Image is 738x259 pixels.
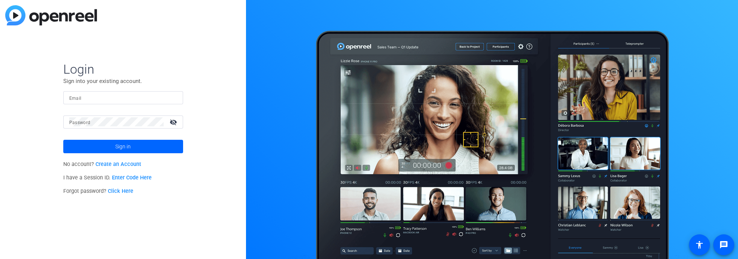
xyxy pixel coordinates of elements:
mat-label: Password [69,120,91,125]
span: Forgot password? [63,188,134,194]
img: blue-gradient.svg [5,5,97,25]
mat-icon: message [719,240,728,249]
input: Enter Email Address [69,93,177,102]
span: I have a Session ID. [63,175,152,181]
span: Sign in [115,137,131,156]
mat-label: Email [69,96,82,101]
mat-icon: accessibility [695,240,704,249]
span: No account? [63,161,142,167]
p: Sign into your existing account. [63,77,183,85]
span: Login [63,61,183,77]
a: Click Here [108,188,133,194]
a: Enter Code Here [112,175,152,181]
a: Create an Account [95,161,141,167]
button: Sign in [63,140,183,153]
mat-icon: visibility_off [165,117,183,127]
